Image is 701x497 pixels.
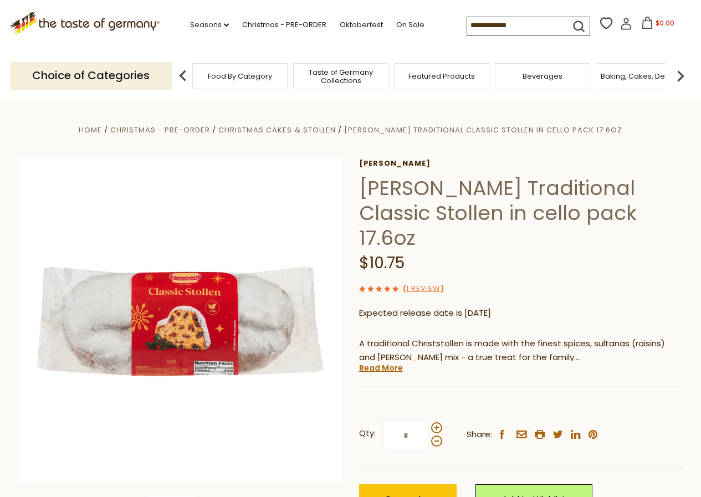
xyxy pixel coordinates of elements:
p: Expected release date is [DATE] [359,306,683,320]
a: Home [79,125,102,135]
a: Food By Category [208,72,272,80]
a: Oktoberfest [340,19,383,31]
a: Taste of Germany Collections [296,68,385,85]
span: Share: [467,428,492,442]
a: Beverages [523,72,562,80]
a: 1 Review [406,283,441,295]
span: $0.00 [656,18,674,28]
a: Christmas Cakes & Stollen [218,125,335,135]
a: Seasons [190,19,229,31]
a: [PERSON_NAME] [359,159,683,168]
span: ( ) [403,283,444,294]
h1: [PERSON_NAME] Traditional Classic Stollen in cello pack 17.6oz [359,176,683,250]
strong: Qty: [359,427,376,440]
a: [PERSON_NAME] Traditional Classic Stollen in cello pack 17.6oz [344,125,622,135]
img: previous arrow [172,65,194,87]
a: Christmas - PRE-ORDER [242,19,326,31]
img: next arrow [669,65,692,87]
p: A traditional Christstollen is made with the finest spices, sultanas (raisins) and [PERSON_NAME] ... [359,337,683,365]
p: Choice of Categories [10,62,172,89]
a: Read More [359,362,403,373]
img: Kuchenmeister Christ Stollen [18,159,342,483]
a: Baking, Cakes, Desserts [601,72,687,80]
a: On Sale [396,19,424,31]
button: $0.00 [635,17,682,33]
input: Qty: [383,420,429,450]
a: Featured Products [408,72,475,80]
a: Christmas - PRE-ORDER [110,125,210,135]
span: $10.75 [359,252,405,274]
